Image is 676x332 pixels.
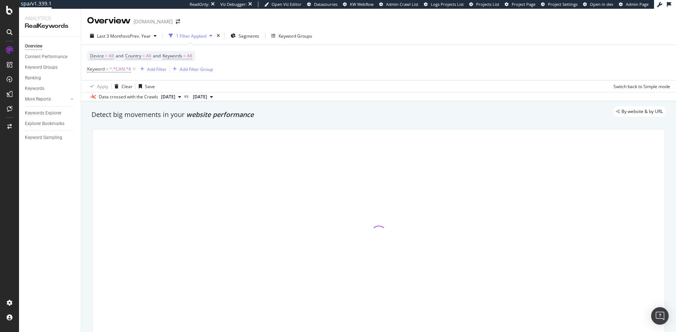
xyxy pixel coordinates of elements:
button: [DATE] [158,93,184,101]
span: By website & by URL [621,109,663,114]
button: Switch back to Simple mode [610,80,670,92]
div: 1 Filter Applied [176,33,206,39]
div: Apply [97,83,108,90]
div: legacy label [613,106,666,117]
span: Project Page [512,1,535,7]
div: arrow-right-arrow-left [176,19,180,24]
div: Keyword Groups [25,64,57,71]
div: Add Filter Group [180,66,213,72]
button: Keyword Groups [268,30,315,42]
div: Keyword Sampling [25,134,62,142]
a: Ranking [25,74,76,82]
a: Keyword Sampling [25,134,76,142]
a: Keywords [25,85,76,93]
span: = [142,53,145,59]
div: Data crossed with the Crawls [99,94,158,100]
a: Admin Crawl List [379,1,418,7]
button: Clear [112,80,132,92]
a: Logs Projects List [424,1,464,7]
a: Explorer Bookmarks [25,120,76,128]
span: Projects List [476,1,499,7]
button: Apply [87,80,108,92]
span: Keyword [87,66,105,72]
span: Project Settings [548,1,578,7]
span: vs [184,93,190,99]
span: Segments [239,33,259,39]
a: KW Webflow [343,1,374,7]
button: [DATE] [190,93,216,101]
span: All [109,51,114,61]
a: Admin Page [619,1,649,7]
span: Datasources [314,1,337,7]
div: Content Performance [25,53,67,61]
div: Keywords [25,85,44,93]
span: KW Webflow [350,1,374,7]
div: Overview [87,15,131,27]
a: Keyword Groups [25,64,76,71]
span: All [146,51,151,61]
span: = [105,53,108,59]
div: Switch back to Simple mode [613,83,670,90]
a: Content Performance [25,53,76,61]
div: Keywords Explorer [25,109,61,117]
span: Admin Crawl List [386,1,418,7]
span: vs Prev. Year [126,33,151,39]
a: Overview [25,42,76,50]
a: Datasources [307,1,337,7]
span: Open Viz Editor [272,1,302,7]
div: times [215,32,221,39]
span: Device [90,53,104,59]
button: Last 3 MonthsvsPrev. Year [87,30,160,42]
a: Keywords Explorer [25,109,76,117]
div: More Reports [25,95,51,103]
span: All [187,51,192,61]
span: and [153,53,161,59]
div: Overview [25,42,42,50]
button: Segments [228,30,262,42]
div: ReadOnly: [190,1,209,7]
a: Projects List [469,1,499,7]
span: and [116,53,123,59]
div: Save [145,83,155,90]
a: Project Page [505,1,535,7]
a: Open Viz Editor [264,1,302,7]
div: Explorer Bookmarks [25,120,64,128]
button: Add Filter Group [170,65,213,73]
span: Keywords [163,53,182,59]
div: Open Intercom Messenger [651,307,669,325]
span: = [183,53,186,59]
button: Add Filter [137,65,167,73]
a: Open in dev [583,1,613,7]
span: 2025 Sep. 30th [161,94,175,100]
div: Keyword Groups [279,33,312,39]
span: 2024 Sep. 24th [193,94,207,100]
span: Country [125,53,141,59]
div: Analytics [25,15,75,22]
span: Last 3 Months [97,33,126,39]
button: Save [136,80,155,92]
div: Clear [122,83,132,90]
span: Admin Page [626,1,649,7]
button: 1 Filter Applied [166,30,215,42]
div: Ranking [25,74,41,82]
div: RealKeywords [25,22,75,30]
span: = [106,66,108,72]
span: Open in dev [590,1,613,7]
div: [DOMAIN_NAME] [134,18,173,25]
a: Project Settings [541,1,578,7]
div: Viz Debugger: [220,1,247,7]
a: More Reports [25,95,68,103]
div: Add Filter [147,66,167,72]
span: Logs Projects List [431,1,464,7]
